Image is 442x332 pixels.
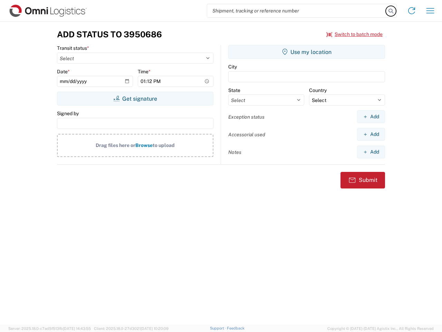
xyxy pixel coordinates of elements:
[326,29,383,40] button: Switch to batch mode
[153,142,175,148] span: to upload
[340,172,385,188] button: Submit
[57,45,89,51] label: Transit status
[228,45,385,59] button: Use my location
[228,114,265,120] label: Exception status
[227,326,244,330] a: Feedback
[207,4,386,17] input: Shipment, tracking or reference number
[357,110,385,123] button: Add
[228,149,241,155] label: Notes
[57,29,162,39] h3: Add Status to 3950686
[327,325,434,332] span: Copyright © [DATE]-[DATE] Agistix Inc., All Rights Reserved
[96,142,135,148] span: Drag files here or
[357,128,385,141] button: Add
[228,64,237,70] label: City
[357,146,385,158] button: Add
[141,326,169,331] span: [DATE] 10:20:09
[210,326,227,330] a: Support
[57,92,213,105] button: Get signature
[57,68,70,75] label: Date
[228,87,240,93] label: State
[135,142,153,148] span: Browse
[94,326,169,331] span: Client: 2025.18.0-27d3021
[63,326,91,331] span: [DATE] 14:43:55
[309,87,327,93] label: Country
[138,68,151,75] label: Time
[57,110,79,117] label: Signed by
[8,326,91,331] span: Server: 2025.18.0-c7ad5f513fb
[228,131,265,138] label: Accessorial used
